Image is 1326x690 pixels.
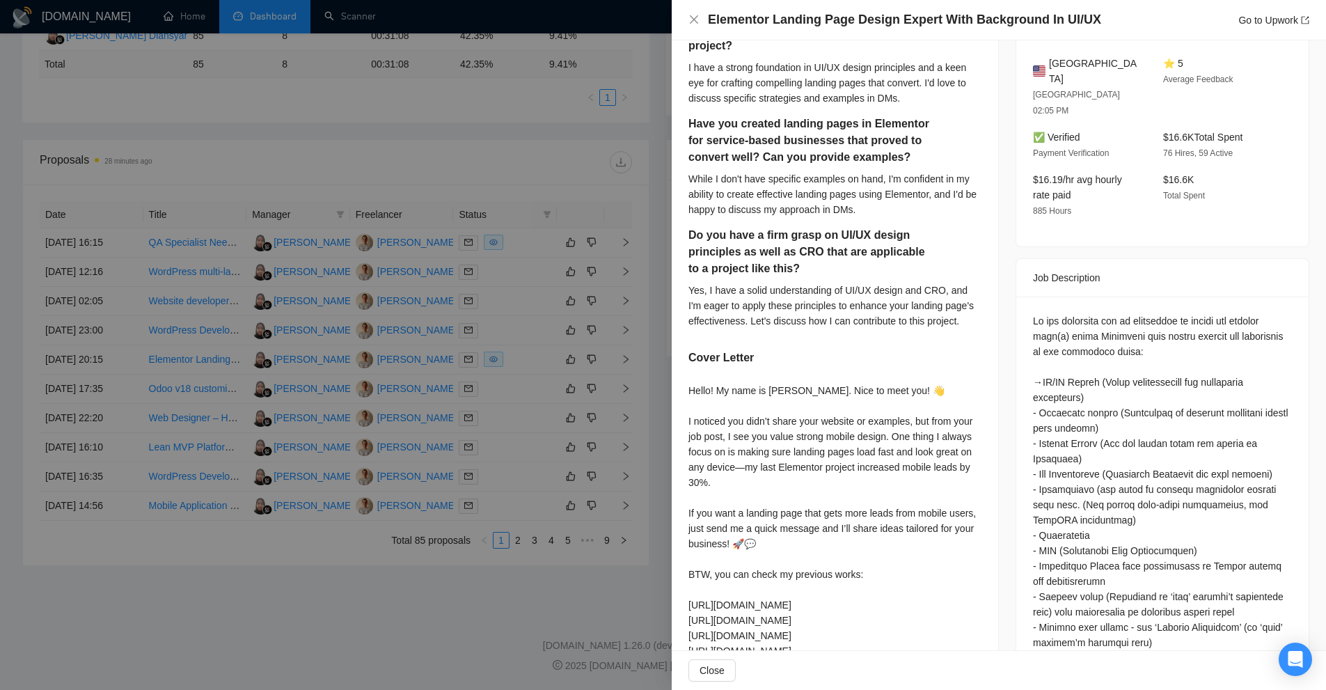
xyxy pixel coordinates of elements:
span: ⭐ 5 [1163,58,1183,69]
span: Total Spent [1163,191,1205,201]
span: $16.6K [1163,174,1194,185]
h5: Do you have a firm grasp on UI/UX design principles as well as CRO that are applicable to a proje... [688,227,938,277]
span: Payment Verification [1033,148,1109,158]
div: I have a strong foundation in UI/UX design principles and a keen eye for crafting compelling land... [688,60,981,106]
img: 🇺🇸 [1033,63,1045,79]
div: Job Description [1033,259,1292,297]
span: 885 Hours [1033,206,1071,216]
span: export [1301,16,1309,24]
span: $16.19/hr avg hourly rate paid [1033,174,1122,201]
h5: Cover Letter [688,350,754,366]
span: ✅ Verified [1033,132,1080,143]
span: 76 Hires, 59 Active [1163,148,1233,158]
div: Open Intercom Messenger [1279,643,1312,676]
button: Close [688,14,700,26]
span: [GEOGRAPHIC_DATA] [1049,56,1141,86]
span: $16.6K Total Spent [1163,132,1242,143]
span: Close [700,663,725,678]
div: Yes, I have a solid understanding of UI/UX design and CRO, and I'm eager to apply these principle... [688,283,981,329]
div: While I don't have specific examples on hand, I'm confident in my ability to create effective lan... [688,171,981,217]
button: Close [688,659,736,682]
span: [GEOGRAPHIC_DATA] 02:05 PM [1033,90,1120,116]
span: close [688,14,700,25]
a: Go to Upworkexport [1238,15,1309,26]
h5: Have you created landing pages in Elementor for service-based businesses that proved to convert w... [688,116,938,166]
span: Average Feedback [1163,75,1233,84]
h4: Elementor Landing Page Design Expert With Background In UI/UX [708,11,1101,29]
